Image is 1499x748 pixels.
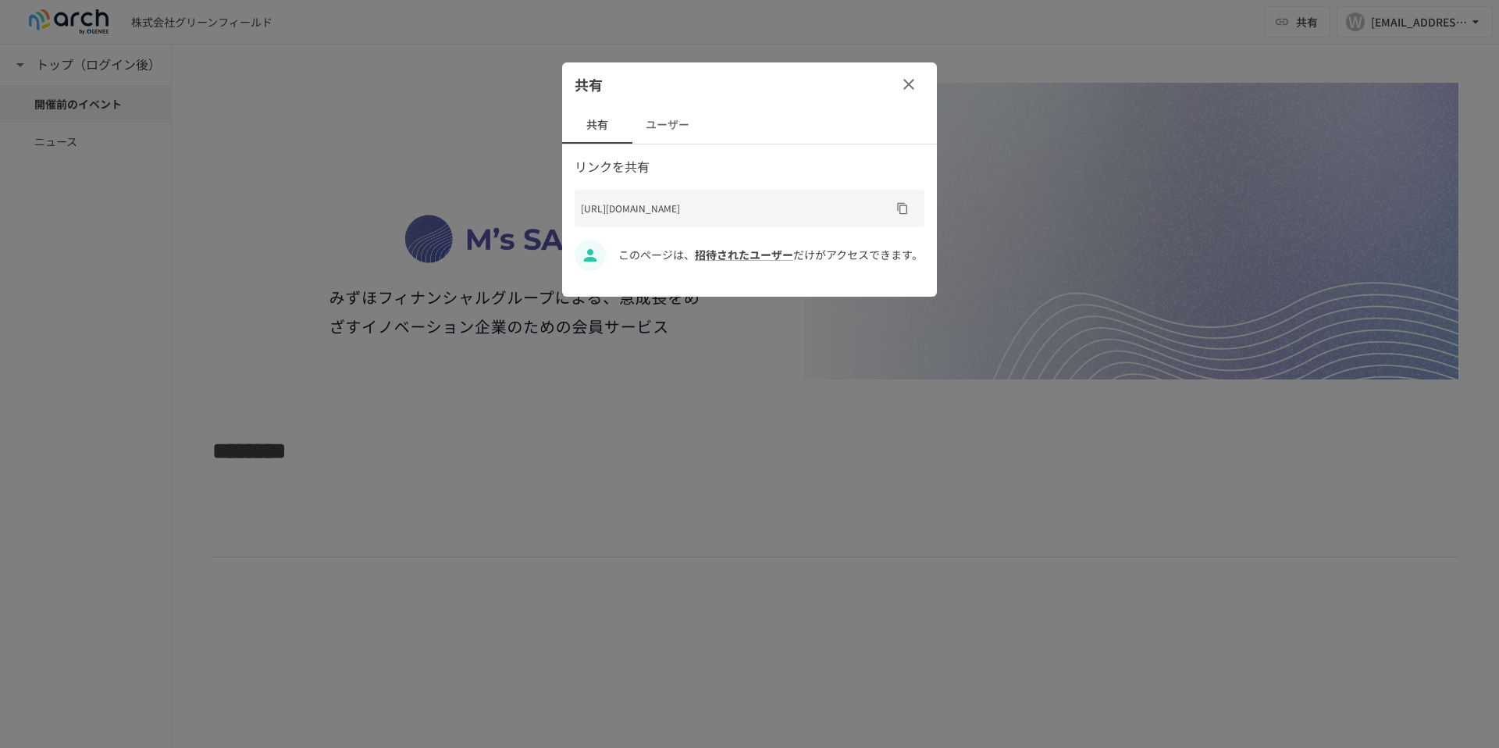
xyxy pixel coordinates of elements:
p: リンクを共有 [575,157,924,177]
a: 招待されたユーザー [695,247,793,262]
p: [URL][DOMAIN_NAME] [581,201,890,215]
p: このページは、 だけがアクセスできます。 [618,246,924,263]
button: 共有 [562,106,632,144]
div: 共有 [562,62,937,106]
button: URLをコピー [890,196,915,221]
button: ユーザー [632,106,703,144]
